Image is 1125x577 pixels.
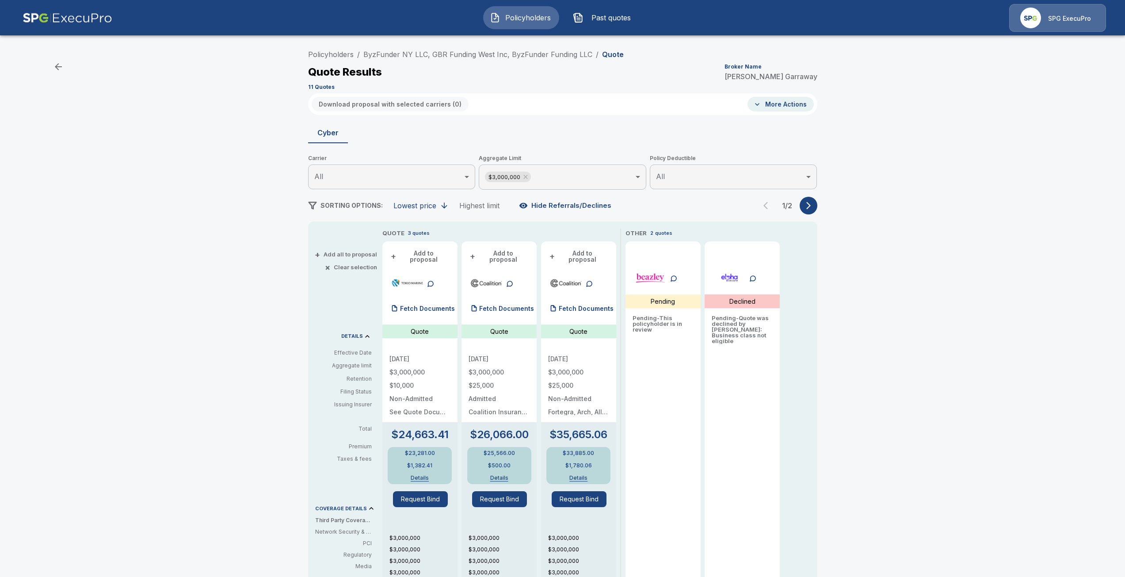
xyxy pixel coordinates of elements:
p: $3,000,000 [469,369,530,375]
p: $25,000 [548,382,609,389]
p: $25,000 [469,382,530,389]
p: Non-Admitted [389,396,450,402]
button: Details [400,475,439,481]
button: Cyber [308,122,348,143]
p: See Quote Document [389,409,450,415]
p: $1,382.41 [407,463,432,468]
button: +Add all to proposal [317,252,377,257]
p: $24,663.41 [391,429,449,440]
p: $26,066.00 [470,429,529,440]
p: $1,780.06 [565,463,592,468]
p: $3,000,000 [469,546,537,554]
p: Premium [315,444,379,449]
p: Network Security & Privacy Liability: Third party liability costs [315,528,372,536]
p: $25,566.00 [484,451,515,456]
p: $3,000,000 [389,569,458,577]
p: $3,000,000 [548,534,616,542]
p: Fetch Documents [400,306,455,312]
p: PCI: Covers fines or penalties imposed by banks or credit card companies [315,539,372,547]
img: Agency Icon [1020,8,1041,28]
button: Hide Referrals/Declines [517,197,615,214]
p: $3,000,000 [469,534,537,542]
span: + [470,253,475,260]
p: Declined [729,297,755,306]
span: All [656,172,665,181]
p: $10,000 [389,382,450,389]
li: / [596,49,599,60]
p: [DATE] [548,356,609,362]
span: + [549,253,555,260]
p: Taxes & fees [315,456,379,462]
p: Regulatory: In case you're fined by regulators (e.g., for breaching consumer privacy) [315,551,372,559]
p: Retention [315,375,372,383]
button: Download proposal with selected carriers (0) [312,97,469,111]
p: $500.00 [488,463,511,468]
p: Pending - This policyholder is in review [633,315,694,332]
div: Highest limit [459,201,500,210]
span: Policy Deductible [650,154,817,163]
p: Pending [651,297,675,306]
div: Lowest price [393,201,436,210]
img: AA Logo [23,4,112,32]
p: Issuing Insurer [315,401,372,409]
p: $3,000,000 [548,546,616,554]
a: ByzFunder NY LLC, GBR Funding West Inc, ByzFunder Funding LLC [363,50,592,59]
button: Details [480,475,519,481]
p: [DATE] [469,356,530,362]
p: Pending - Quote was declined by [PERSON_NAME]: Business class not eligible [712,315,773,344]
img: Past quotes Icon [573,12,583,23]
img: Policyholders Icon [490,12,500,23]
span: Request Bind [552,491,613,507]
div: $3,000,000 [485,172,531,182]
button: +Add to proposal [548,248,609,264]
button: +Add to proposal [389,248,450,264]
p: OTHER [625,229,647,238]
p: Non-Admitted [548,396,609,402]
p: $23,281.00 [405,451,435,456]
span: Request Bind [393,491,454,507]
p: DETAILS [341,334,363,339]
span: + [315,252,320,257]
p: $3,000,000 [389,534,458,542]
span: Carrier [308,154,476,163]
img: coalitioncyber [550,276,582,290]
p: quotes [655,229,672,237]
button: Request Bind [552,491,606,507]
nav: breadcrumb [308,49,624,60]
span: $3,000,000 [485,172,524,182]
p: Filing Status [315,388,372,396]
img: beazleycyber [634,271,667,284]
p: Quote [490,327,508,336]
p: Coalition Insurance Solutions [469,409,530,415]
p: $33,885.00 [563,451,594,456]
p: QUOTE [382,229,404,238]
p: Quote [411,327,429,336]
p: COVERAGE DETAILS [315,506,367,511]
span: Request Bind [472,491,533,507]
button: ×Clear selection [327,264,377,270]
p: 1 / 2 [778,202,796,209]
span: All [314,172,323,181]
img: tmhcccyber [391,276,423,290]
li: / [357,49,360,60]
p: $3,000,000 [469,569,537,577]
a: Agency IconSPG ExecuPro [1009,4,1106,32]
p: Quote [602,51,624,58]
p: Effective Date [315,349,372,357]
button: Past quotes IconPast quotes [566,6,642,29]
button: +Add to proposal [469,248,530,264]
p: [PERSON_NAME] Garraway [725,73,817,80]
p: $3,000,000 [469,557,537,565]
a: Policyholders [308,50,354,59]
p: 2 [650,229,653,237]
p: $3,000,000 [548,569,616,577]
p: SPG ExecuPro [1048,14,1091,23]
p: Fortegra, Arch, Allianz, Aspen, Vantage [548,409,609,415]
button: Details [559,475,598,481]
p: Third Party Coverage [315,516,379,524]
p: Fetch Documents [559,306,614,312]
p: Aggregate limit [315,362,372,370]
button: Request Bind [472,491,527,507]
p: 3 quotes [408,229,430,237]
